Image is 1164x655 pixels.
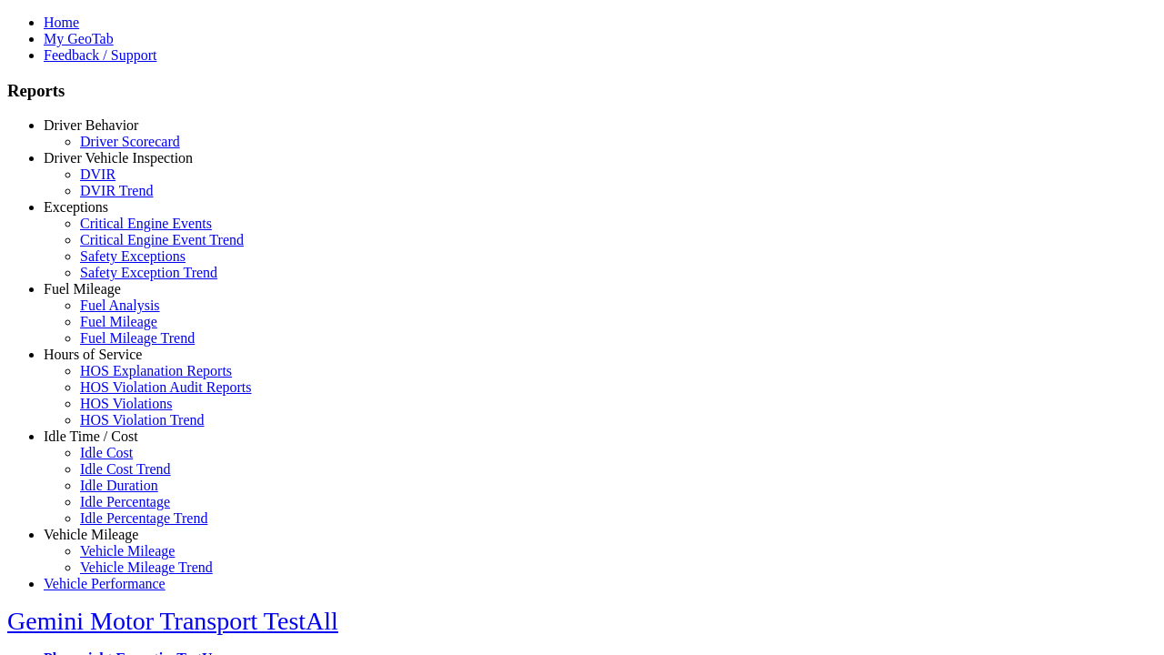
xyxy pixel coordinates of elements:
[44,150,193,166] a: Driver Vehicle Inspection
[44,199,108,215] a: Exceptions
[80,478,158,493] a: Idle Duration
[44,281,121,297] a: Fuel Mileage
[80,134,180,149] a: Driver Scorecard
[7,81,1157,101] h3: Reports
[44,31,114,46] a: My GeoTab
[80,412,205,428] a: HOS Violation Trend
[80,297,160,313] a: Fuel Analysis
[44,527,138,542] a: Vehicle Mileage
[44,576,166,591] a: Vehicle Performance
[80,330,195,346] a: Fuel Mileage Trend
[80,510,207,526] a: Idle Percentage Trend
[80,265,217,280] a: Safety Exception Trend
[80,379,252,395] a: HOS Violation Audit Reports
[44,117,138,133] a: Driver Behavior
[44,347,142,362] a: Hours of Service
[80,363,232,378] a: HOS Explanation Reports
[80,461,171,477] a: Idle Cost Trend
[80,314,157,329] a: Fuel Mileage
[80,232,244,247] a: Critical Engine Event Trend
[44,15,79,30] a: Home
[80,183,153,198] a: DVIR Trend
[44,47,156,63] a: Feedback / Support
[80,216,212,231] a: Critical Engine Events
[80,445,133,460] a: Idle Cost
[80,166,115,182] a: DVIR
[80,559,213,575] a: Vehicle Mileage Trend
[44,428,138,444] a: Idle Time / Cost
[80,248,186,264] a: Safety Exceptions
[80,396,172,411] a: HOS Violations
[7,607,338,635] a: Gemini Motor Transport TestAll
[80,494,170,509] a: Idle Percentage
[80,543,175,559] a: Vehicle Mileage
